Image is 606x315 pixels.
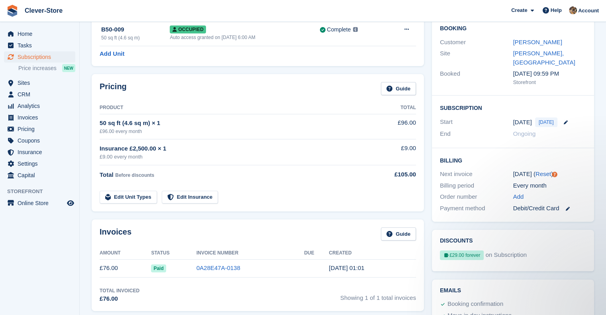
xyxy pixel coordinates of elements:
[18,158,65,169] span: Settings
[100,49,124,59] a: Add Unit
[329,247,416,260] th: Created
[486,250,527,263] span: on Subscription
[18,100,65,112] span: Analytics
[6,5,18,17] img: stora-icon-8386f47178a22dfd0bd8f6a31ec36ba5ce8667c1dd55bd0f319d3a0aa187defe.svg
[367,114,416,139] td: £96.00
[100,119,367,128] div: 50 sq ft (4.6 sq m) × 1
[569,6,577,14] img: Andy Mackinnon
[513,39,562,45] a: [PERSON_NAME]
[367,102,416,114] th: Total
[100,287,139,294] div: Total Invoiced
[4,100,75,112] a: menu
[18,112,65,123] span: Invoices
[100,153,367,161] div: £9.00 every month
[535,170,551,177] a: Reset
[162,191,218,204] a: Edit Insurance
[440,170,513,179] div: Next invoice
[151,264,166,272] span: Paid
[4,77,75,88] a: menu
[513,204,586,213] div: Debit/Credit Card
[18,170,65,181] span: Capital
[18,40,65,51] span: Tasks
[329,264,365,271] time: 2025-09-26 00:01:00 UTC
[100,82,127,95] h2: Pricing
[100,259,151,277] td: £76.00
[196,264,240,271] a: 0A28E47A-0138
[100,171,114,178] span: Total
[440,192,513,202] div: Order number
[4,158,75,169] a: menu
[170,25,206,33] span: Occupied
[367,170,416,179] div: £105.00
[551,171,558,178] div: Tooltip anchor
[4,28,75,39] a: menu
[551,6,562,14] span: Help
[4,112,75,123] a: menu
[535,117,557,127] span: [DATE]
[440,181,513,190] div: Billing period
[4,89,75,100] a: menu
[381,82,416,95] a: Guide
[440,104,586,112] h2: Subscription
[18,135,65,146] span: Coupons
[7,188,79,196] span: Storefront
[18,64,75,72] a: Price increases NEW
[100,144,367,153] div: Insurance £2,500.00 × 1
[4,170,75,181] a: menu
[151,247,196,260] th: Status
[101,25,170,34] div: B50-009
[18,77,65,88] span: Sites
[511,6,527,14] span: Create
[62,64,75,72] div: NEW
[22,4,66,17] a: Clever-Store
[4,51,75,63] a: menu
[4,135,75,146] a: menu
[4,123,75,135] a: menu
[100,128,367,135] div: £96.00 every month
[340,287,416,303] span: Showing 1 of 1 total invoices
[440,69,513,86] div: Booked
[196,247,304,260] th: Invoice Number
[513,78,586,86] div: Storefront
[578,7,599,15] span: Account
[367,139,416,165] td: £9.00
[4,40,75,51] a: menu
[170,34,320,41] div: Auto access granted on [DATE] 6:00 AM
[100,294,139,303] div: £76.00
[440,49,513,67] div: Site
[440,250,484,260] div: £29.00 forever
[513,170,586,179] div: [DATE] ( )
[18,89,65,100] span: CRM
[513,50,575,66] a: [PERSON_NAME], [GEOGRAPHIC_DATA]
[100,191,157,204] a: Edit Unit Types
[66,198,75,208] a: Preview store
[440,204,513,213] div: Payment method
[440,238,586,244] h2: Discounts
[353,27,358,32] img: icon-info-grey-7440780725fd019a000dd9b08b2336e03edf1995a4989e88bcd33f0948082b44.svg
[18,51,65,63] span: Subscriptions
[18,123,65,135] span: Pricing
[440,129,513,139] div: End
[447,299,503,309] div: Booking confirmation
[115,172,154,178] span: Before discounts
[440,156,586,164] h2: Billing
[513,118,532,127] time: 2025-09-26 00:00:00 UTC
[440,117,513,127] div: Start
[304,247,329,260] th: Due
[381,227,416,241] a: Guide
[100,227,131,241] h2: Invoices
[513,192,524,202] a: Add
[4,198,75,209] a: menu
[513,130,536,137] span: Ongoing
[327,25,351,34] div: Complete
[18,65,57,72] span: Price increases
[513,181,586,190] div: Every month
[18,147,65,158] span: Insurance
[18,198,65,209] span: Online Store
[440,25,586,32] h2: Booking
[440,38,513,47] div: Customer
[101,34,170,41] div: 50 sq ft (4.6 sq m)
[100,247,151,260] th: Amount
[18,28,65,39] span: Home
[440,288,586,294] h2: Emails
